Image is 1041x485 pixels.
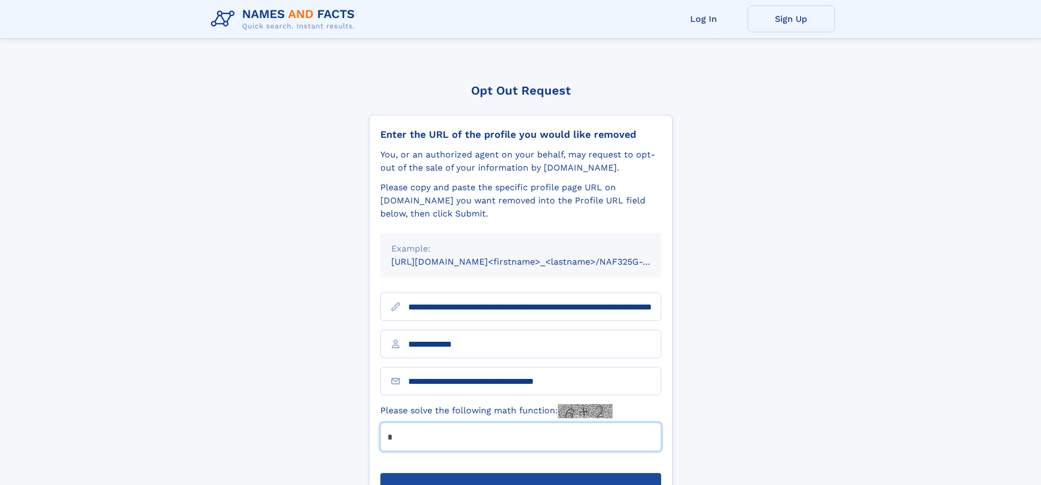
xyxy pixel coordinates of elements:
[207,4,364,34] img: Logo Names and Facts
[391,242,650,255] div: Example:
[380,128,661,141] div: Enter the URL of the profile you would like removed
[391,256,682,267] small: [URL][DOMAIN_NAME]<firstname>_<lastname>/NAF325G-xxxxxxxx
[380,404,613,418] label: Please solve the following math function:
[748,5,835,32] a: Sign Up
[660,5,748,32] a: Log In
[380,148,661,174] div: You, or an authorized agent on your behalf, may request to opt-out of the sale of your informatio...
[369,84,673,97] div: Opt Out Request
[380,181,661,220] div: Please copy and paste the specific profile page URL on [DOMAIN_NAME] you want removed into the Pr...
